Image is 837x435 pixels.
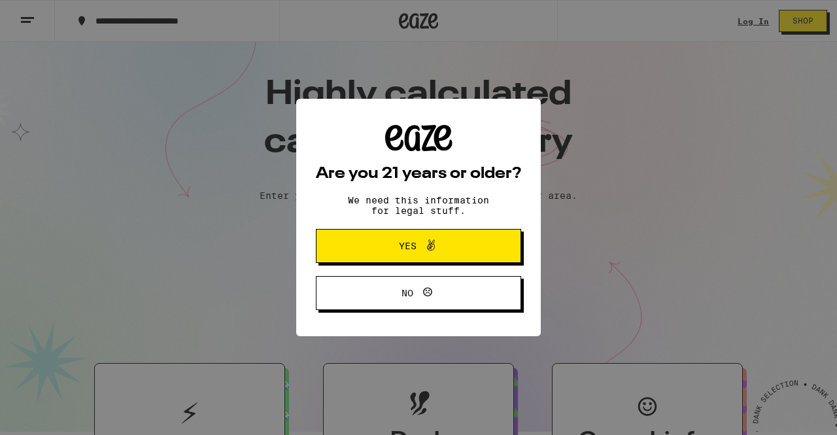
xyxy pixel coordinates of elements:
button: No [316,276,521,310]
h2: Are you 21 years or older? [316,166,521,182]
button: Yes [316,229,521,263]
span: No [401,288,413,298]
span: Yes [399,241,417,251]
p: We need this information for legal stuff. [337,195,500,216]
